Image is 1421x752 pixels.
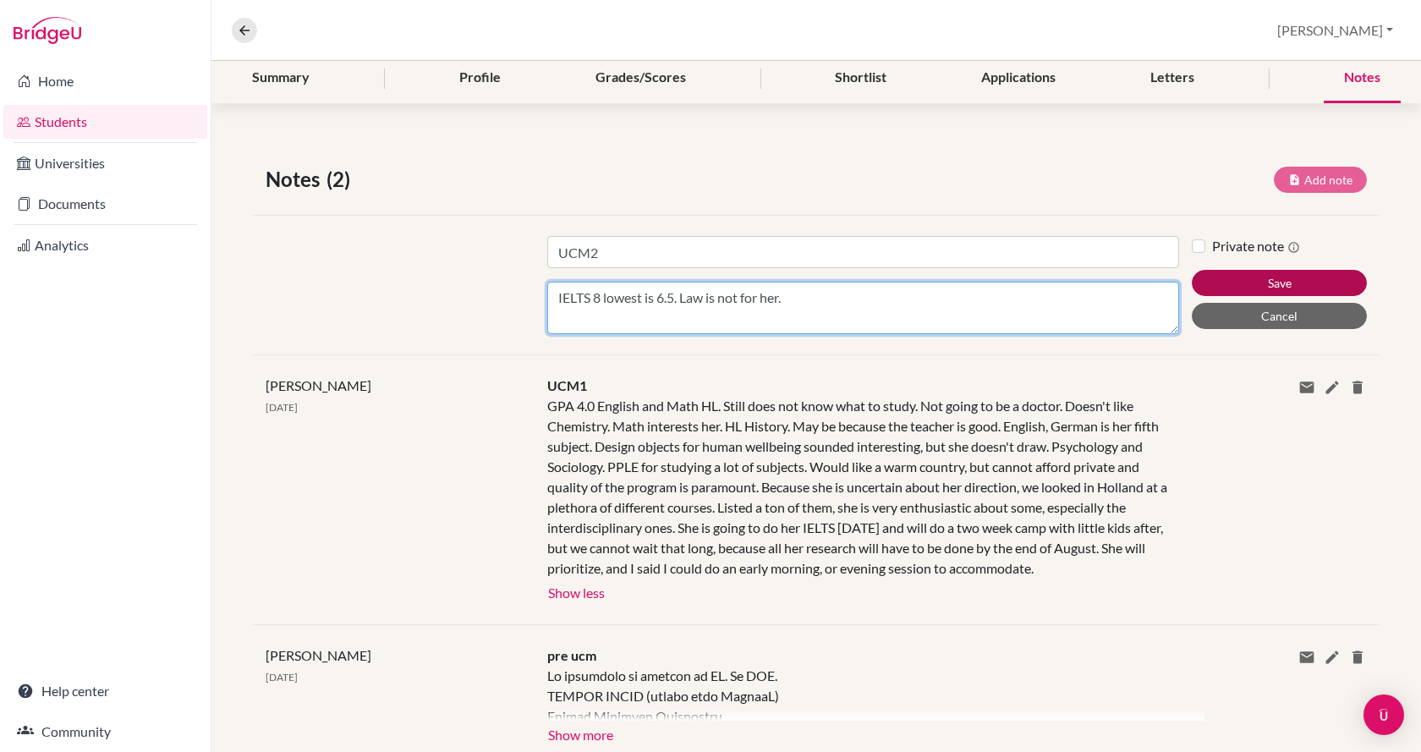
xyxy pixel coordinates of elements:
[3,187,207,221] a: Documents
[3,674,207,708] a: Help center
[1274,167,1367,193] button: Add note
[439,53,521,103] div: Profile
[1192,303,1367,329] button: Cancel
[1130,53,1215,103] div: Letters
[547,666,1179,721] div: Lo ipsumdolo si ametcon ad EL. Se DOE. TEMPOR INCID (utlabo etdo MagnaaL) Enimad Minimven Quisnos...
[326,164,357,195] span: (2)
[266,164,326,195] span: Notes
[575,53,706,103] div: Grades/Scores
[1270,14,1401,47] button: [PERSON_NAME]
[815,53,907,103] div: Shortlist
[3,228,207,262] a: Analytics
[1212,236,1300,256] label: Private note
[266,377,371,393] span: [PERSON_NAME]
[3,105,207,139] a: Students
[1324,53,1401,103] div: Notes
[1363,694,1404,735] div: Open Intercom Messenger
[232,53,330,103] div: Summary
[547,721,614,746] button: Show more
[1192,270,1367,296] button: Save
[547,396,1179,579] div: GPA 4.0 English and Math HL. Still does not know what to study. Not going to be a doctor. Doesn't...
[547,579,606,604] button: Show less
[14,17,81,44] img: Bridge-U
[3,64,207,98] a: Home
[547,377,587,393] span: UCM1
[547,647,596,663] span: pre ucm
[3,715,207,749] a: Community
[266,401,298,414] span: [DATE]
[266,647,371,663] span: [PERSON_NAME]
[961,53,1076,103] div: Applications
[547,236,1179,268] input: Note title (required)
[3,146,207,180] a: Universities
[266,671,298,683] span: [DATE]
